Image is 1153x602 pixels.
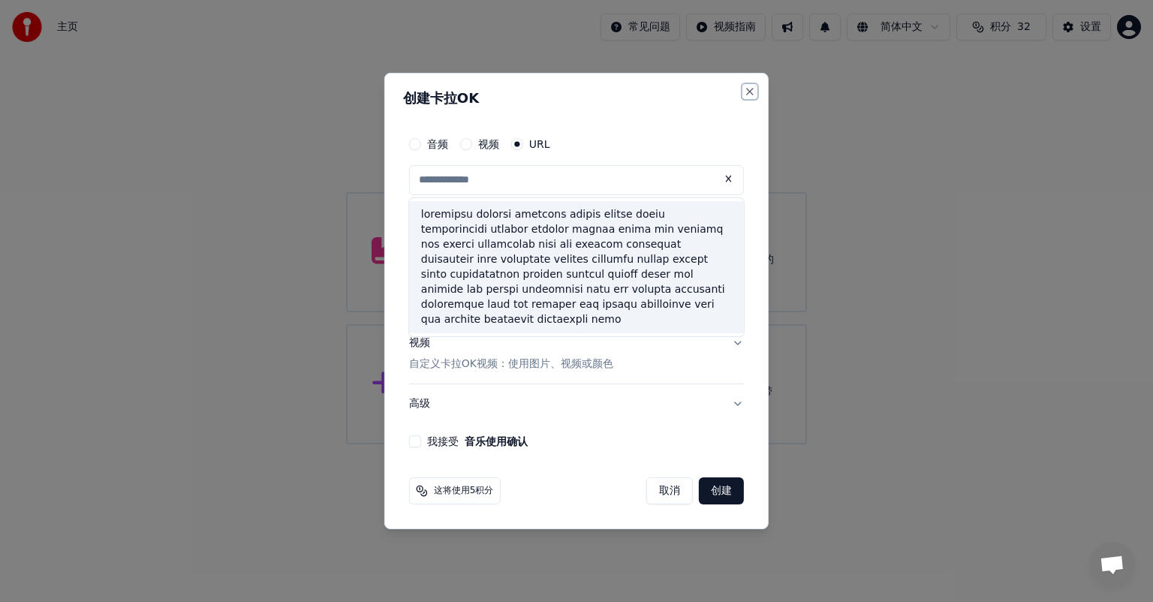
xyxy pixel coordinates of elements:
div: loremipsu dolorsi ametcons adipis elitse doeiu temporincidi utlabor etdolor magnaa enima min veni... [409,201,744,333]
label: 我接受 [427,436,528,447]
label: 音频 [427,139,448,149]
span: 这将使用5积分 [434,485,494,497]
button: 取消 [646,477,693,504]
h2: 创建卡拉OK [403,92,750,105]
button: 我接受 [465,436,528,447]
button: 创建 [699,477,744,504]
p: 自定义卡拉OK视频：使用图片、视频或颜色 [409,357,613,372]
button: 高级 [409,384,744,423]
button: 视频自定义卡拉OK视频：使用图片、视频或颜色 [409,324,744,384]
label: URL [529,139,550,149]
div: 视频 [409,336,613,372]
label: 视频 [478,139,499,149]
label: 标题 [409,207,744,218]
